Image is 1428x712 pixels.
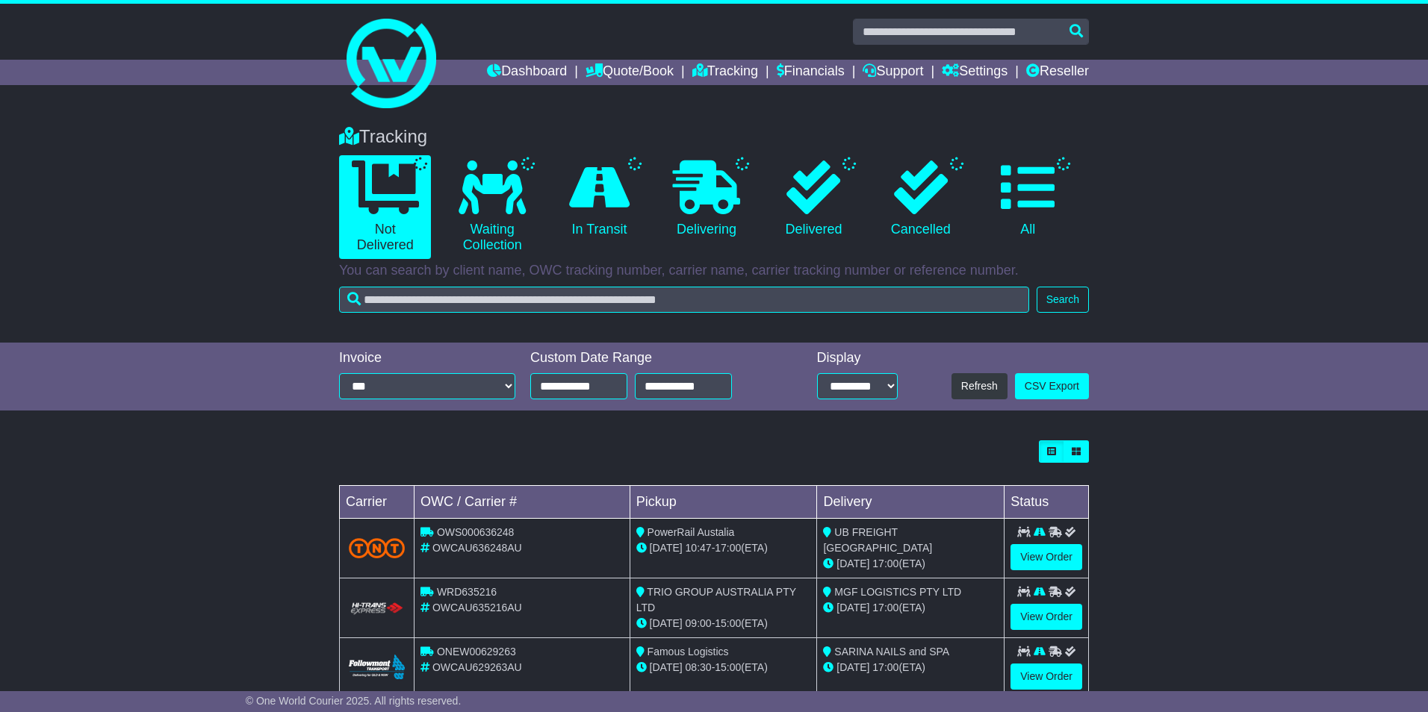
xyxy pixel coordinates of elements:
span: ONEW00629263 [437,646,516,658]
div: - (ETA) [636,660,811,675]
span: [DATE] [650,617,683,629]
button: Search [1037,287,1089,313]
a: All [982,155,1074,243]
a: Dashboard [487,60,567,85]
div: (ETA) [823,556,998,572]
span: [DATE] [836,602,869,613]
span: PowerRail Austalia [648,526,735,538]
a: Quote/Book [586,60,674,85]
a: View Order [1011,663,1082,690]
a: Settings [942,60,1008,85]
span: OWS000636248 [437,526,515,538]
span: UB FREIGHT [GEOGRAPHIC_DATA] [823,526,932,554]
a: Reseller [1026,60,1089,85]
a: Financials [777,60,845,85]
span: 10:47 [686,542,712,554]
a: Cancelled [875,155,966,243]
span: [DATE] [836,558,869,569]
span: © One World Courier 2025. All rights reserved. [246,695,462,707]
div: Invoice [339,350,515,366]
span: 17:00 [872,661,898,673]
a: In Transit [553,155,645,243]
span: MGF LOGISTICS PTY LTD [834,586,961,598]
span: SARINA NAILS and SPA [834,646,949,658]
p: You can search by client name, OWC tracking number, carrier name, carrier tracking number or refe... [339,263,1089,279]
button: Refresh [952,373,1008,399]
img: HiTrans.png [349,602,405,616]
td: OWC / Carrier # [415,486,630,519]
a: Tracking [692,60,758,85]
td: Carrier [340,486,415,519]
span: 17:00 [872,602,898,613]
span: [DATE] [650,661,683,673]
span: 17:00 [715,542,741,554]
span: OWCAU635216AU [432,602,522,613]
span: 15:00 [715,661,741,673]
span: WRD635216 [437,586,497,598]
span: 15:00 [715,617,741,629]
div: (ETA) [823,600,998,616]
span: Famous Logistics [648,646,729,658]
div: Display [817,350,898,366]
a: Delivering [660,155,752,243]
img: Followmont_Transport.png [349,655,405,679]
span: [DATE] [836,661,869,673]
td: Status [1005,486,1089,519]
a: View Order [1011,544,1082,570]
span: 09:00 [686,617,712,629]
a: Support [863,60,923,85]
a: Waiting Collection [446,155,538,259]
a: View Order [1011,604,1082,630]
div: - (ETA) [636,540,811,556]
div: Custom Date Range [530,350,770,366]
a: Delivered [768,155,860,243]
div: - (ETA) [636,616,811,631]
td: Pickup [630,486,817,519]
span: 17:00 [872,558,898,569]
div: Tracking [332,126,1096,148]
span: OWCAU636248AU [432,542,522,554]
span: OWCAU629263AU [432,661,522,673]
td: Delivery [817,486,1005,519]
span: TRIO GROUP AUSTRALIA PTY LTD [636,586,796,613]
a: CSV Export [1015,373,1089,399]
img: TNT_Domestic.png [349,538,405,558]
div: (ETA) [823,660,998,675]
span: 08:30 [686,661,712,673]
a: Not Delivered [339,155,431,259]
span: [DATE] [650,542,683,554]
